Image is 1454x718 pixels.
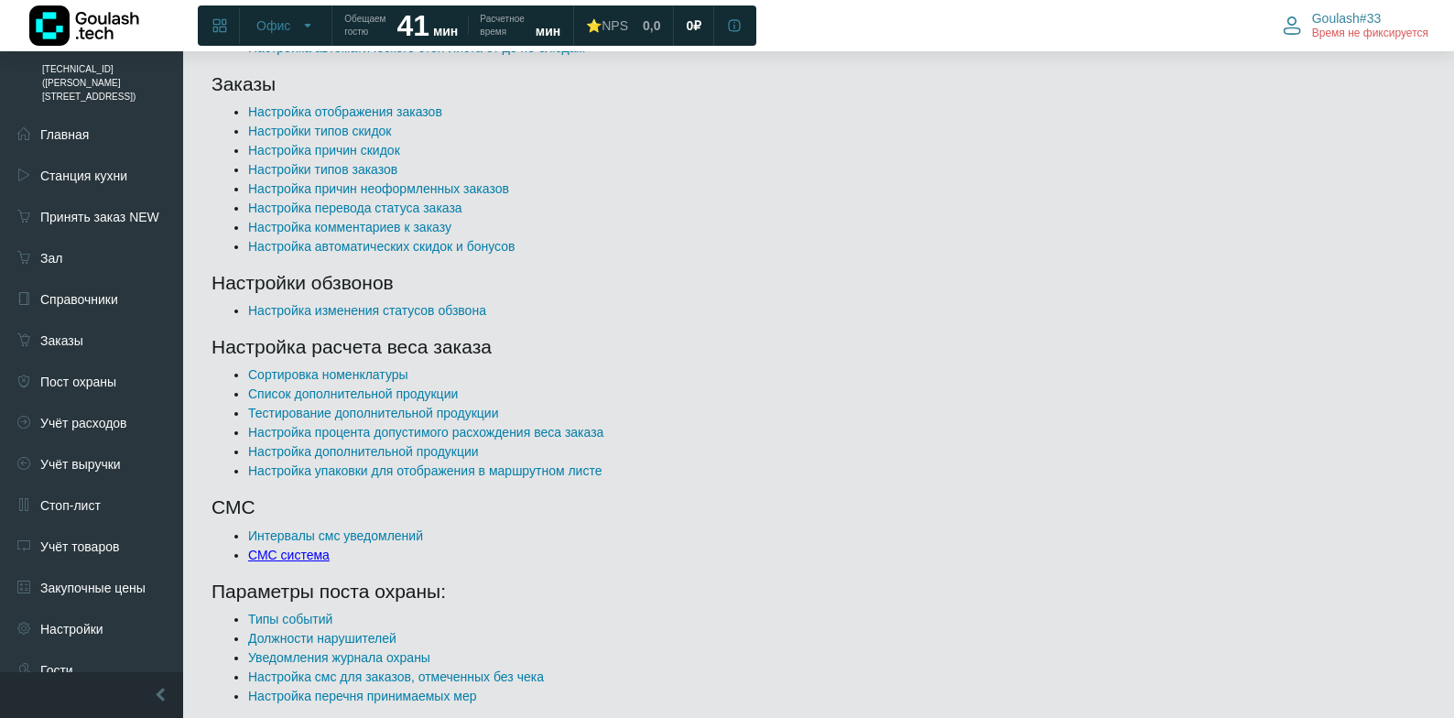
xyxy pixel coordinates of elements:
[248,181,509,196] a: Настройка причин неоформленных заказов
[248,548,330,562] a: СМС система
[212,72,1426,95] h4: Заказы
[248,425,603,440] a: Настройка процента допустимого расхождения веса заказа
[248,239,515,254] a: Настройка автоматических скидок и бонусов
[248,612,332,626] a: Типы событий
[248,104,442,119] a: Настройка отображения заказов
[248,220,451,234] a: Настройка комментариев к заказу
[212,495,1426,518] h4: СМС
[433,24,458,38] span: мин
[29,5,139,46] img: Логотип компании Goulash.tech
[248,528,423,543] a: Интервалы смс уведомлений
[1272,6,1439,45] button: Goulash#33 Время не фиксируется
[480,13,524,38] span: Расчетное время
[212,580,1426,603] h4: Параметры поста охраны:
[248,689,477,703] a: Настройка перечня принимаемых мер
[1312,27,1428,41] span: Время не фиксируется
[212,335,1426,358] h4: Настройка расчета веса заказа
[536,24,560,38] span: мин
[248,444,479,459] a: Настройка дополнительной продукции
[248,631,396,646] a: Должности нарушителей
[245,11,326,40] button: Офис
[693,17,701,34] span: ₽
[333,9,571,42] a: Обещаем гостю 41 мин Расчетное время мин
[248,463,602,478] a: Настройка упаковки для отображения в маршрутном листе
[248,367,408,382] a: Сортировка номенклатуры
[248,386,458,401] a: Список дополнительной продукции
[212,271,1426,294] h4: Настройки обзвонов
[686,17,693,34] span: 0
[248,162,397,177] a: Настройки типов заказов
[248,406,498,420] a: Тестирование дополнительной продукции
[602,18,628,33] span: NPS
[675,9,712,42] a: 0 ₽
[248,650,430,665] a: Уведомления журнала охраны
[248,201,462,215] a: Настройка перевода статуса заказа
[256,17,290,34] span: Офис
[1312,10,1382,27] span: Goulash#33
[248,124,392,138] a: Настройки типов скидок
[575,9,671,42] a: ⭐NPS 0,0
[396,9,429,42] strong: 41
[248,143,400,158] a: Настройка причин скидок
[248,303,486,318] a: Настройка изменения статусов обзвона
[248,669,544,684] a: Настройка смс для заказов, отмеченных без чека
[344,13,385,38] span: Обещаем гостю
[586,17,628,34] div: ⭐
[643,17,660,34] span: 0,0
[248,40,585,55] a: Настройка автоматического стоп-листа от до по блюдам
